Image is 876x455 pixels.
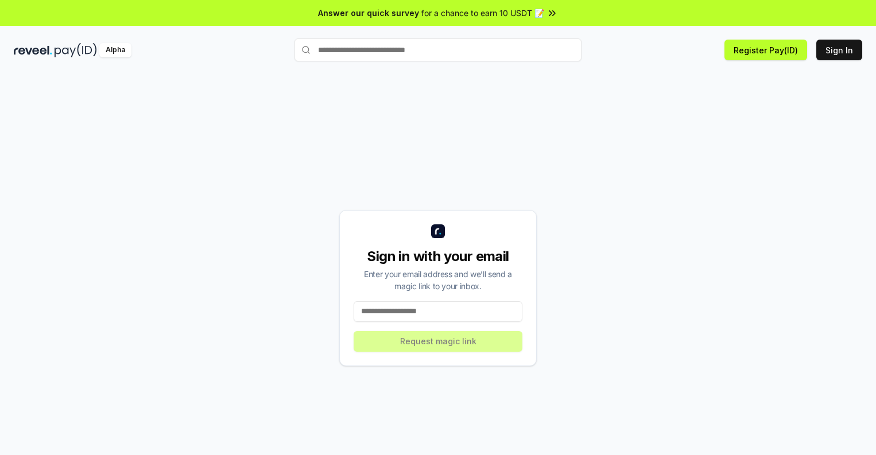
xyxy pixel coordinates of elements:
img: reveel_dark [14,43,52,57]
img: pay_id [55,43,97,57]
div: Sign in with your email [354,247,522,266]
button: Sign In [816,40,862,60]
div: Enter your email address and we’ll send a magic link to your inbox. [354,268,522,292]
div: Alpha [99,43,131,57]
img: logo_small [431,224,445,238]
span: Answer our quick survey [318,7,419,19]
span: for a chance to earn 10 USDT 📝 [421,7,544,19]
button: Register Pay(ID) [724,40,807,60]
